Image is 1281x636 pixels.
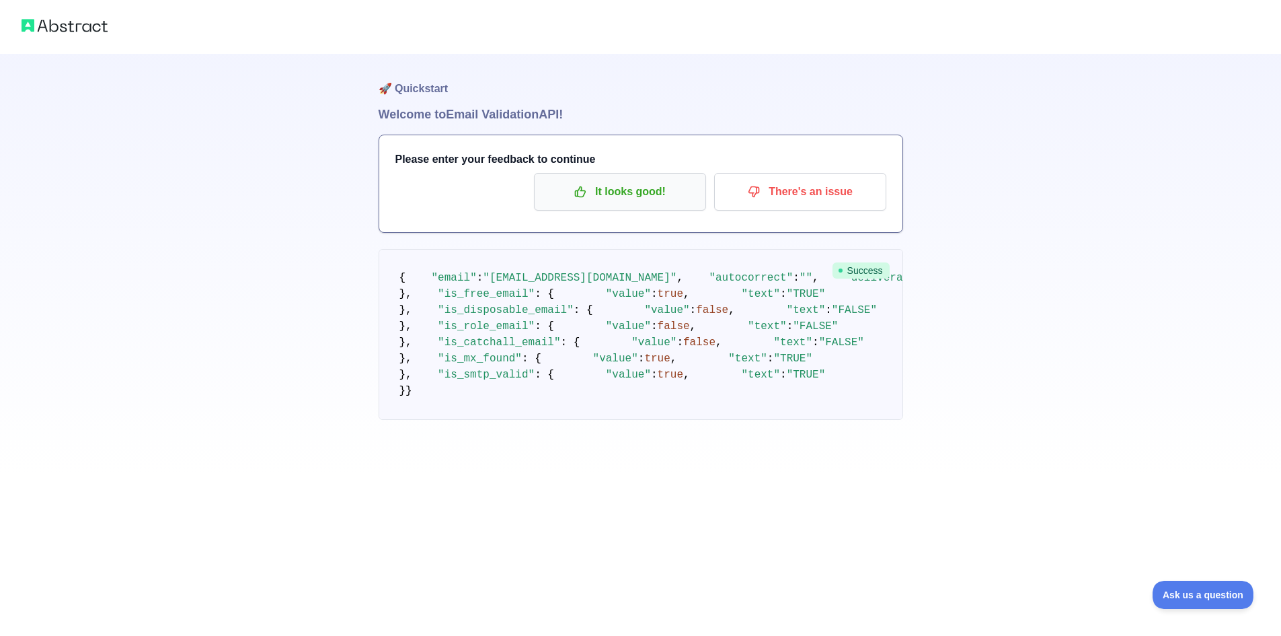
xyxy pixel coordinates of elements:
h1: 🚀 Quickstart [379,54,903,105]
span: : [651,320,658,332]
span: : { [535,288,554,300]
span: , [676,272,683,284]
span: "value" [606,320,651,332]
span: , [683,288,690,300]
span: "value" [606,288,651,300]
span: "is_disposable_email" [438,304,574,316]
span: true [644,353,670,365]
h1: Welcome to Email Validation API! [379,105,903,124]
span: : { [535,369,554,381]
span: : [793,272,800,284]
span: : [767,353,774,365]
span: , [670,353,677,365]
p: It looks good! [544,180,696,203]
span: , [728,304,735,316]
span: , [690,320,697,332]
span: "TRUE" [787,288,826,300]
span: false [683,337,715,349]
span: { [399,272,406,284]
span: : [812,337,819,349]
span: : [787,320,793,332]
span: "text" [728,353,767,365]
span: : [690,304,697,316]
span: "deliverability" [845,272,948,284]
span: "FALSE" [819,337,864,349]
span: true [658,288,683,300]
span: : [638,353,645,365]
span: "is_smtp_valid" [438,369,535,381]
p: There's an issue [724,180,876,203]
span: : { [535,320,554,332]
span: : { [574,304,593,316]
span: "value" [606,369,651,381]
span: "is_catchall_email" [438,337,560,349]
span: : [780,369,787,381]
img: Abstract logo [22,16,108,35]
span: Success [832,262,890,279]
span: : [780,288,787,300]
span: "" [800,272,812,284]
span: : [651,288,658,300]
button: There's an issue [714,173,886,211]
span: "value" [631,337,676,349]
span: "[EMAIL_ADDRESS][DOMAIN_NAME]" [483,272,676,284]
button: It looks good! [534,173,706,211]
span: : { [561,337,580,349]
span: : [825,304,832,316]
span: "is_free_email" [438,288,535,300]
span: : [477,272,483,284]
span: "value" [644,304,689,316]
span: "FALSE" [793,320,838,332]
span: "text" [773,337,812,349]
span: : [651,369,658,381]
span: "value" [593,353,638,365]
span: "is_mx_found" [438,353,522,365]
span: "text" [741,288,780,300]
span: true [658,369,683,381]
span: false [658,320,690,332]
span: "TRUE" [773,353,812,365]
span: "FALSE" [832,304,877,316]
span: , [715,337,722,349]
span: "is_role_email" [438,320,535,332]
span: "text" [748,320,787,332]
span: "autocorrect" [709,272,793,284]
span: "email" [432,272,477,284]
h3: Please enter your feedback to continue [395,151,886,168]
span: "text" [787,304,826,316]
span: : [676,337,683,349]
span: "TRUE" [787,369,826,381]
span: , [812,272,819,284]
span: "text" [741,369,780,381]
span: : { [522,353,541,365]
iframe: Toggle Customer Support [1153,581,1254,609]
span: , [683,369,690,381]
span: false [696,304,728,316]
